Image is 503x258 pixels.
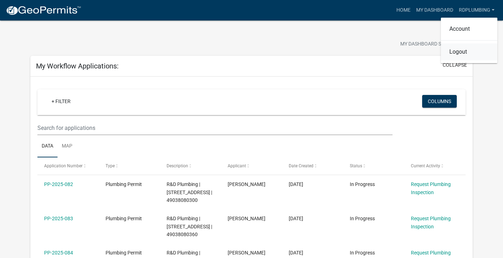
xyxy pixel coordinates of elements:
span: My Dashboard Settings [400,40,461,49]
a: + Filter [46,95,76,108]
span: Current Activity [411,163,440,168]
span: Date Created [289,163,313,168]
a: Map [58,135,77,158]
span: Kim Amandus [228,250,265,256]
span: Status [350,163,362,168]
span: 07/23/2025 [289,250,303,256]
a: Account [441,20,497,37]
a: Logout [441,43,497,60]
datatable-header-cell: Application Number [37,157,98,174]
a: Request Plumbing Inspection [411,181,451,195]
a: RDPlumbing [456,4,497,17]
span: R&D Plumbing | 503 N 20TH ST | 49038080360 [167,216,212,238]
a: PP-2025-083 [44,216,73,221]
span: Description [167,163,188,168]
span: 07/23/2025 [289,181,303,187]
span: Plumbing Permit [106,250,142,256]
a: Data [37,135,58,158]
span: 07/23/2025 [289,216,303,221]
datatable-header-cell: Status [343,157,404,174]
span: R&D Plumbing | 504 N 20TH ST | 49038080300 [167,181,212,203]
div: RDPlumbing [441,18,497,63]
a: PP-2025-082 [44,181,73,187]
a: Request Plumbing Inspection [411,216,451,229]
a: PP-2025-084 [44,250,73,256]
a: My Dashboard [413,4,456,17]
span: Kim Amandus [228,216,265,221]
span: In Progress [350,216,375,221]
button: My Dashboard Settingssettings [395,37,477,51]
button: collapse [443,61,467,69]
span: Plumbing Permit [106,216,142,221]
input: Search for applications [37,121,392,135]
a: Home [394,4,413,17]
span: Application Number [44,163,83,168]
datatable-header-cell: Description [160,157,221,174]
span: Kim Amandus [228,181,265,187]
h5: My Workflow Applications: [36,62,119,70]
span: Plumbing Permit [106,181,142,187]
datatable-header-cell: Date Created [282,157,343,174]
datatable-header-cell: Type [98,157,160,174]
datatable-header-cell: Current Activity [404,157,465,174]
datatable-header-cell: Applicant [221,157,282,174]
span: Type [106,163,115,168]
span: Applicant [228,163,246,168]
button: Columns [422,95,457,108]
span: In Progress [350,250,375,256]
span: In Progress [350,181,375,187]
